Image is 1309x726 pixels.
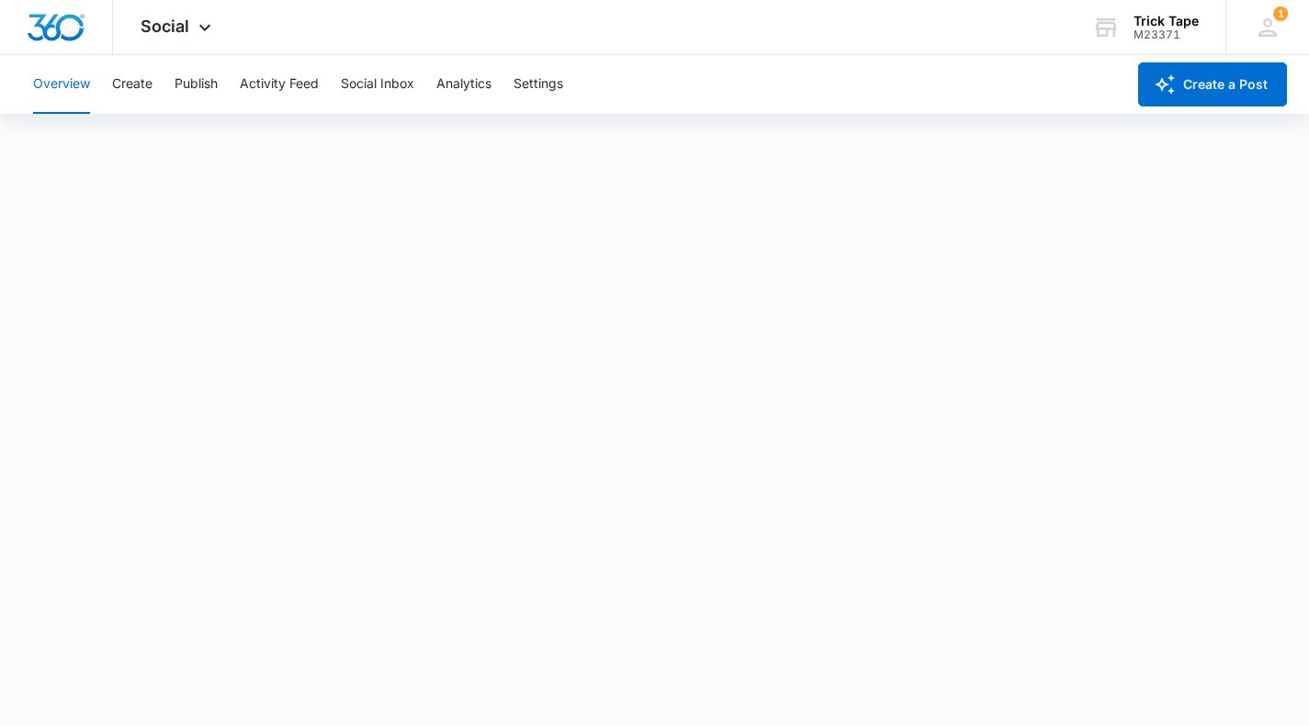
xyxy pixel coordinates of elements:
span: Social [141,17,189,36]
button: Activity Feed [240,55,319,114]
button: Create [112,55,152,114]
button: Social Inbox [341,55,414,114]
button: Overview [33,55,90,114]
span: 1 [1273,6,1288,21]
button: Create a Post [1138,62,1287,106]
button: Settings [513,55,563,114]
button: Analytics [436,55,491,114]
div: account id [1134,28,1199,41]
div: account name [1134,14,1199,28]
button: Publish [175,55,218,114]
div: notifications count [1273,6,1288,21]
